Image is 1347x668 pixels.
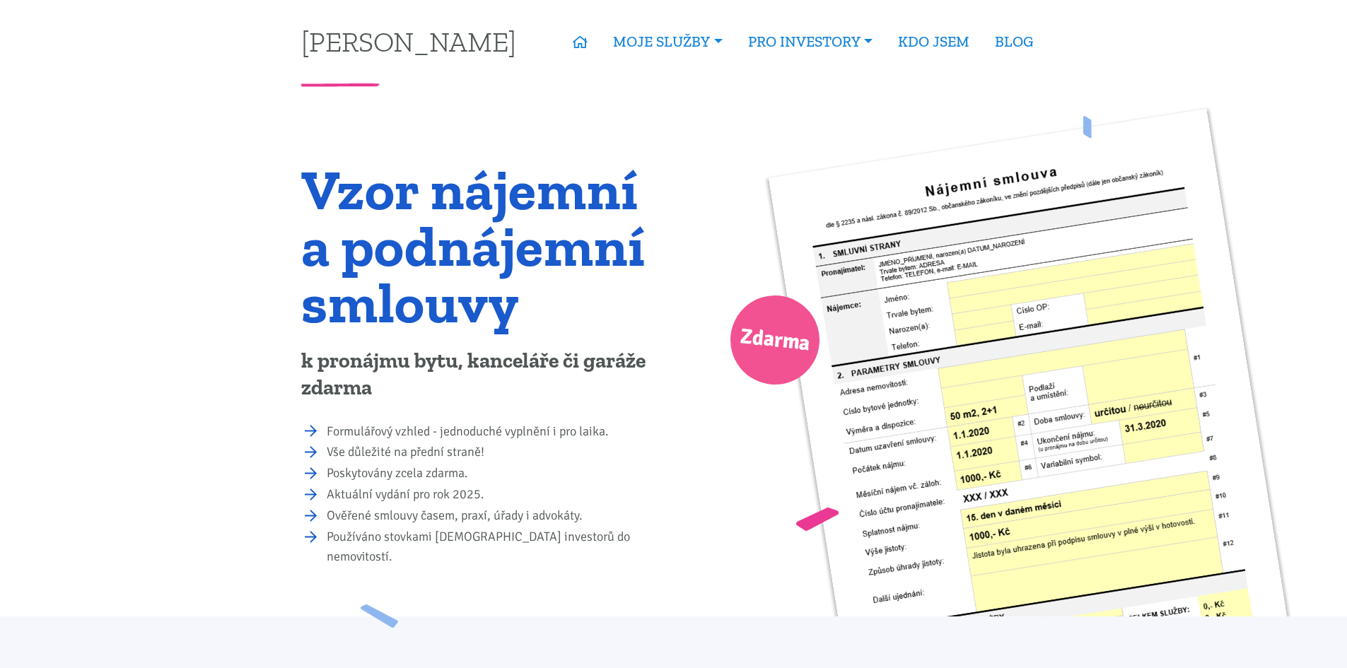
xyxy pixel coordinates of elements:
a: PRO INVESTORY [735,25,885,58]
p: k pronájmu bytu, kanceláře či garáže zdarma [301,348,664,402]
a: [PERSON_NAME] [301,28,516,55]
a: BLOG [982,25,1046,58]
span: Zdarma [738,318,812,363]
h1: Vzor nájemní a podnájemní smlouvy [301,161,664,331]
a: KDO JSEM [885,25,982,58]
li: Aktuální vydání pro rok 2025. [327,485,664,505]
li: Poskytovány zcela zdarma. [327,464,664,484]
li: Vše důležité na přední straně! [327,443,664,462]
li: Ověřené smlouvy časem, praxí, úřady i advokáty. [327,506,664,526]
a: MOJE SLUŽBY [600,25,735,58]
li: Formulářový vzhled - jednoduché vyplnění i pro laika. [327,422,664,442]
li: Používáno stovkami [DEMOGRAPHIC_DATA] investorů do nemovitostí. [327,527,664,567]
